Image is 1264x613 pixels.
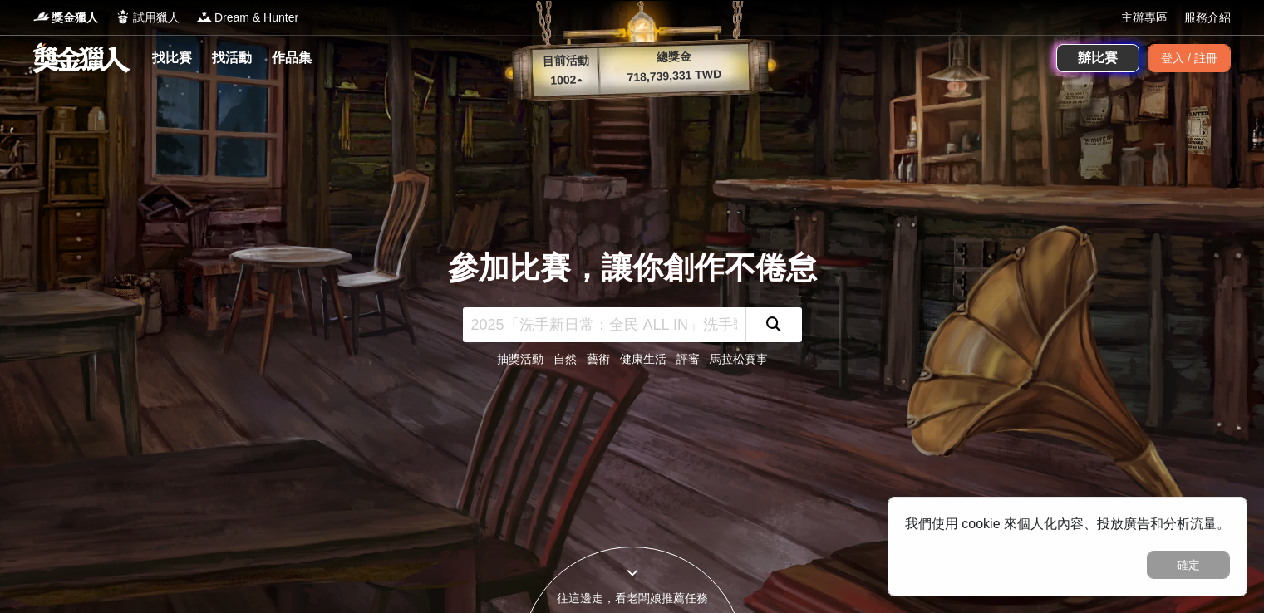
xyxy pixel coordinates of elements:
[145,47,199,70] a: 找比賽
[52,9,98,27] span: 獎金獵人
[676,352,700,365] a: 評審
[598,46,749,68] p: 總獎金
[463,307,745,342] input: 2025「洗手新日常：全民 ALL IN」洗手歌全台徵選
[497,352,543,365] a: 抽獎活動
[532,51,599,71] p: 目前活動
[1121,9,1168,27] a: 主辦專區
[1184,9,1231,27] a: 服務介紹
[710,352,768,365] a: 馬拉松賽事
[533,71,600,91] p: 1002 ▴
[905,517,1230,531] span: 我們使用 cookie 來個人化內容、投放廣告和分析流量。
[115,9,180,27] a: Logo試用獵人
[214,9,298,27] span: Dream & Hunter
[1147,551,1230,579] button: 確定
[521,590,744,607] div: 往這邊走，看老闆娘推薦任務
[205,47,258,70] a: 找活動
[1056,44,1139,72] a: 辦比賽
[553,352,577,365] a: 自然
[133,9,180,27] span: 試用獵人
[115,8,131,25] img: Logo
[33,9,98,27] a: Logo獎金獵人
[587,352,610,365] a: 藝術
[1148,44,1231,72] div: 登入 / 註冊
[33,8,50,25] img: Logo
[265,47,318,70] a: 作品集
[196,9,298,27] a: LogoDream & Hunter
[620,352,666,365] a: 健康生活
[196,8,213,25] img: Logo
[448,245,817,292] div: 參加比賽，讓你創作不倦怠
[599,65,750,87] p: 718,739,331 TWD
